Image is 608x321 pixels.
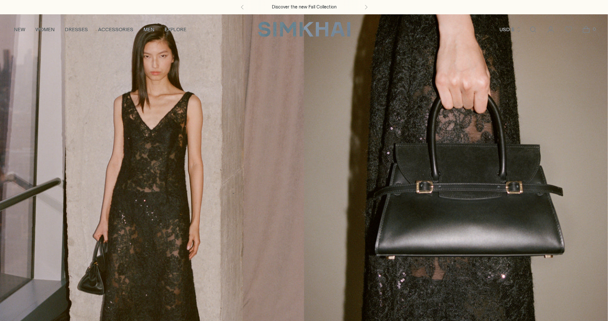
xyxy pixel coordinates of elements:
a: EXPLORE [165,20,186,39]
button: USD $ [499,20,522,39]
a: Discover the new Fall Collection [272,4,337,11]
a: SIMKHAI [258,21,350,37]
a: ACCESSORIES [98,20,133,39]
a: NEW [14,20,25,39]
a: Go to the account page [542,21,559,38]
a: Open cart modal [578,21,595,38]
a: WOMEN [35,20,55,39]
a: MEN [143,20,154,39]
a: Open search modal [525,21,542,38]
a: DRESSES [65,20,88,39]
span: 0 [590,25,598,33]
a: Wishlist [560,21,577,38]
